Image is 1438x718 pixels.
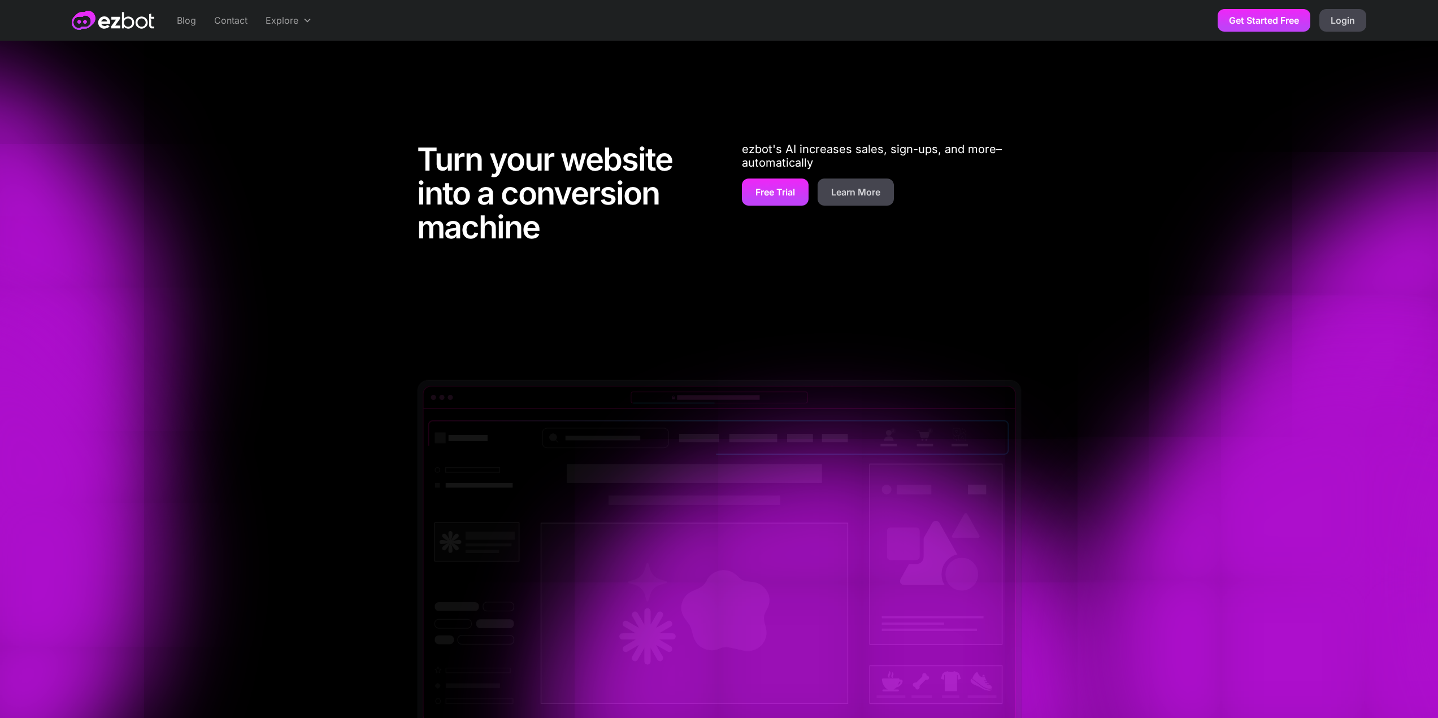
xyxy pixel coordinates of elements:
[742,142,1022,169] p: ezbot's AI increases sales, sign-ups, and more–automatically
[266,14,298,27] div: Explore
[742,179,809,206] a: Free Trial
[1319,9,1366,32] a: Login
[72,11,154,30] a: home
[1218,9,1310,32] a: Get Started Free
[417,142,697,250] h1: Turn your website into a conversion machine
[818,179,894,206] a: Learn More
